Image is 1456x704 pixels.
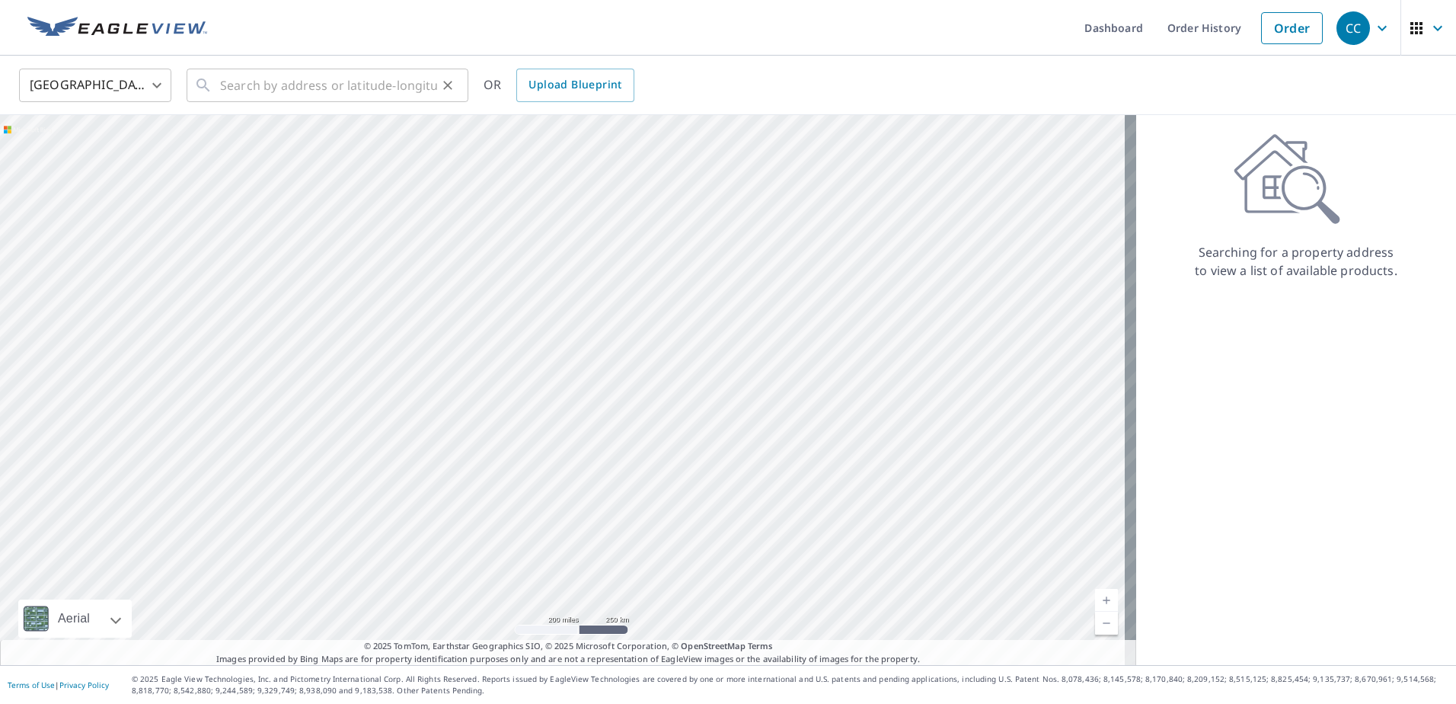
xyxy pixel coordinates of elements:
a: OpenStreetMap [681,640,745,651]
a: Terms of Use [8,680,55,690]
p: Searching for a property address to view a list of available products. [1194,243,1398,280]
span: © 2025 TomTom, Earthstar Geographics SIO, © 2025 Microsoft Corporation, © [364,640,773,653]
div: Aerial [53,600,94,638]
input: Search by address or latitude-longitude [220,64,437,107]
div: CC [1336,11,1370,45]
a: Terms [748,640,773,651]
button: Clear [437,75,458,96]
a: Current Level 5, Zoom Out [1095,612,1118,635]
div: OR [484,69,634,102]
img: EV Logo [27,17,207,40]
div: [GEOGRAPHIC_DATA] [19,64,171,107]
p: © 2025 Eagle View Technologies, Inc. and Pictometry International Corp. All Rights Reserved. Repo... [132,674,1448,696]
span: Upload Blueprint [528,75,621,94]
a: Current Level 5, Zoom In [1095,589,1118,612]
div: Aerial [18,600,132,638]
p: | [8,680,109,690]
a: Privacy Policy [59,680,109,690]
a: Upload Blueprint [516,69,634,102]
a: Order [1261,12,1323,44]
